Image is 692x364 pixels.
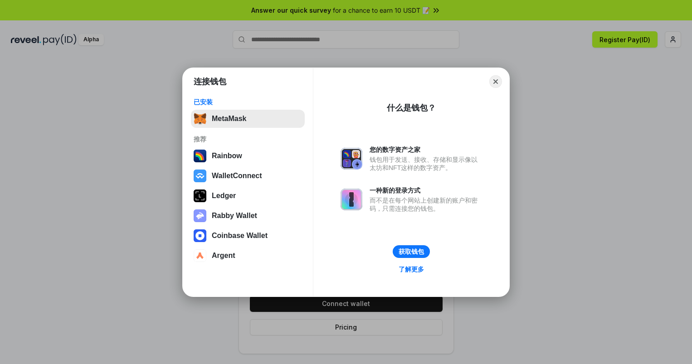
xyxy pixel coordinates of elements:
img: svg+xml,%3Csvg%20fill%3D%22none%22%20height%3D%2233%22%20viewBox%3D%220%200%2035%2033%22%20width%... [194,112,206,125]
button: Close [489,75,502,88]
button: Coinbase Wallet [191,227,305,245]
button: Rabby Wallet [191,207,305,225]
div: Argent [212,252,235,260]
button: Ledger [191,187,305,205]
img: svg+xml,%3Csvg%20width%3D%2228%22%20height%3D%2228%22%20viewBox%3D%220%200%2028%2028%22%20fill%3D... [194,229,206,242]
div: 一种新的登录方式 [370,186,482,194]
div: Rabby Wallet [212,212,257,220]
div: 您的数字资产之家 [370,146,482,154]
div: 获取钱包 [399,248,424,256]
div: MetaMask [212,115,246,123]
button: Rainbow [191,147,305,165]
div: 了解更多 [399,265,424,273]
img: svg+xml,%3Csvg%20width%3D%2228%22%20height%3D%2228%22%20viewBox%3D%220%200%2028%2028%22%20fill%3D... [194,170,206,182]
h1: 连接钱包 [194,76,226,87]
div: 钱包用于发送、接收、存储和显示像以太坊和NFT这样的数字资产。 [370,155,482,172]
button: Argent [191,247,305,265]
div: 什么是钱包？ [387,102,436,113]
div: Rainbow [212,152,242,160]
img: svg+xml,%3Csvg%20width%3D%22120%22%20height%3D%22120%22%20viewBox%3D%220%200%20120%20120%22%20fil... [194,150,206,162]
div: Ledger [212,192,236,200]
div: 已安装 [194,98,302,106]
button: WalletConnect [191,167,305,185]
img: svg+xml,%3Csvg%20xmlns%3D%22http%3A%2F%2Fwww.w3.org%2F2000%2Fsvg%22%20fill%3D%22none%22%20viewBox... [341,148,362,170]
img: svg+xml,%3Csvg%20xmlns%3D%22http%3A%2F%2Fwww.w3.org%2F2000%2Fsvg%22%20fill%3D%22none%22%20viewBox... [194,209,206,222]
div: WalletConnect [212,172,262,180]
img: svg+xml,%3Csvg%20xmlns%3D%22http%3A%2F%2Fwww.w3.org%2F2000%2Fsvg%22%20fill%3D%22none%22%20viewBox... [341,189,362,210]
div: 推荐 [194,135,302,143]
img: svg+xml,%3Csvg%20width%3D%2228%22%20height%3D%2228%22%20viewBox%3D%220%200%2028%2028%22%20fill%3D... [194,249,206,262]
button: 获取钱包 [393,245,430,258]
div: 而不是在每个网站上创建新的账户和密码，只需连接您的钱包。 [370,196,482,213]
a: 了解更多 [393,263,429,275]
button: MetaMask [191,110,305,128]
div: Coinbase Wallet [212,232,268,240]
img: svg+xml,%3Csvg%20xmlns%3D%22http%3A%2F%2Fwww.w3.org%2F2000%2Fsvg%22%20width%3D%2228%22%20height%3... [194,189,206,202]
